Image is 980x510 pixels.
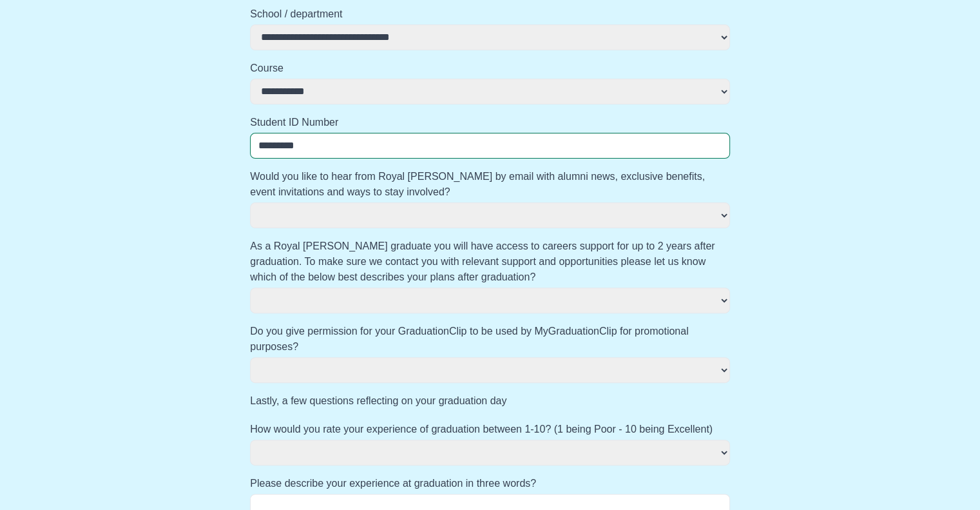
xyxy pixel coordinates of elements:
label: Course [250,61,730,76]
label: School / department [250,6,730,22]
label: Do you give permission for your GraduationClip to be used by MyGraduationClip for promotional pur... [250,324,730,355]
label: Please describe your experience at graduation in three words? [250,476,730,491]
label: How would you rate your experience of graduation between 1-10? (1 being Poor - 10 being Excellent) [250,422,730,437]
label: Would you like to hear from Royal [PERSON_NAME] by email with alumni news, exclusive benefits, ev... [250,169,730,200]
label: As a Royal [PERSON_NAME] graduate you will have access to careers support for up to 2 years after... [250,239,730,285]
label: Lastly, a few questions reflecting on your graduation day [250,393,730,409]
label: Student ID Number [250,115,730,130]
